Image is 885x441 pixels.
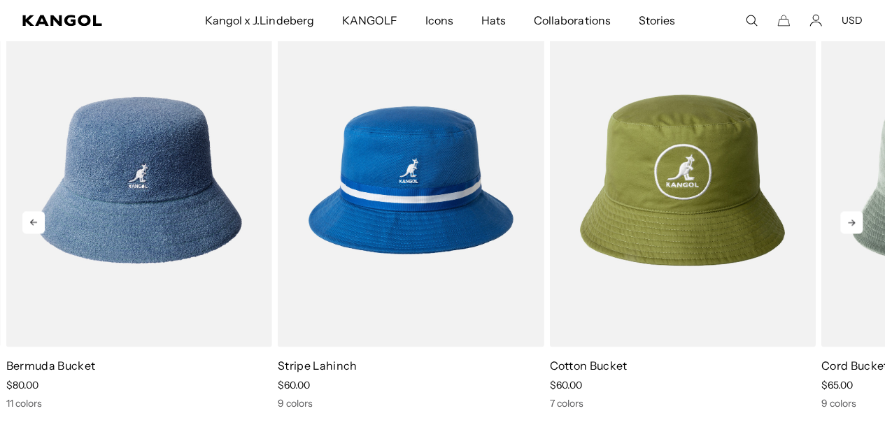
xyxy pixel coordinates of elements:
[278,397,544,410] div: 9 colors
[842,14,863,27] button: USD
[6,397,272,410] div: 11 colors
[549,397,815,410] div: 7 colors
[278,13,544,347] img: Stripe Lahinch
[809,14,822,27] a: Account
[22,15,135,26] a: Kangol
[777,14,790,27] button: Cart
[1,13,272,410] div: 1 of 5
[544,13,815,410] div: 3 of 5
[6,379,38,391] span: $80.00
[549,359,627,373] a: Cotton Bucket
[745,14,758,27] summary: Search here
[821,379,853,391] span: $65.00
[6,359,95,373] a: Bermuda Bucket
[549,379,581,391] span: $60.00
[278,379,310,391] span: $60.00
[549,13,815,347] img: Cotton Bucket
[278,359,357,373] a: Stripe Lahinch
[6,13,272,347] img: Bermuda Bucket
[272,13,544,410] div: 2 of 5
